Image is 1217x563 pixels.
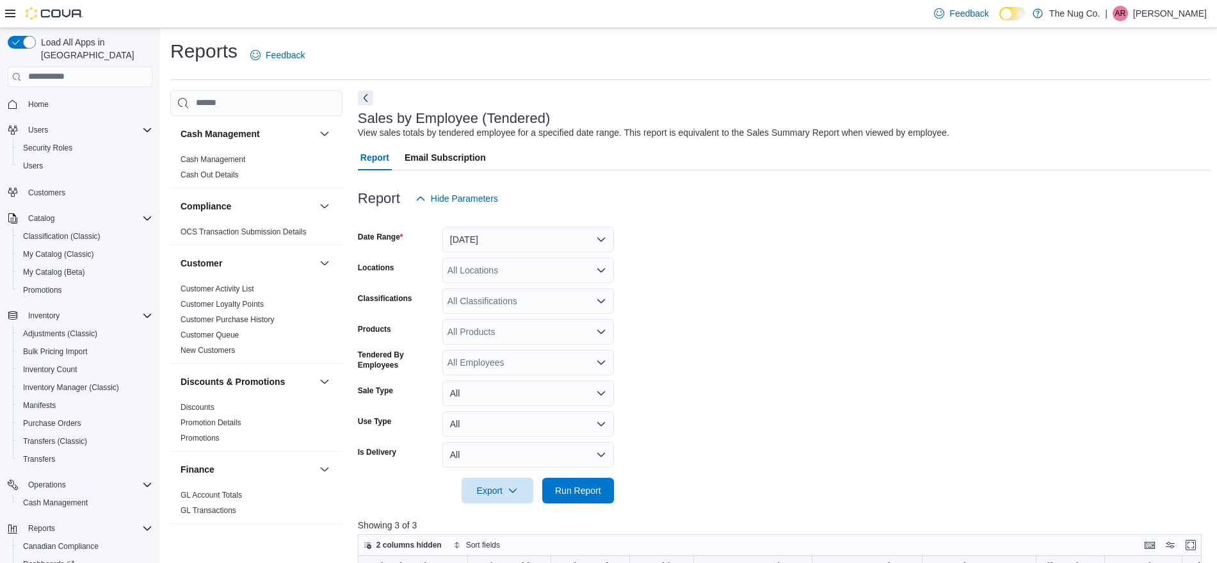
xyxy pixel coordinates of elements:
span: Customer Activity List [181,284,254,294]
span: Customer Purchase History [181,314,275,325]
span: Cash Out Details [181,170,239,180]
span: Promotions [23,285,62,295]
span: Purchase Orders [18,416,152,431]
button: Inventory Manager (Classic) [13,379,157,396]
button: Operations [3,476,157,494]
a: My Catalog (Classic) [18,247,99,262]
div: Discounts & Promotions [170,400,343,451]
span: Security Roles [23,143,72,153]
a: Promotion Details [181,418,241,427]
button: Cash Management [181,127,314,140]
a: Adjustments (Classic) [18,326,102,341]
span: Inventory Count [18,362,152,377]
span: Home [28,99,49,110]
p: | [1105,6,1108,21]
a: Customer Queue [181,330,239,339]
h3: Compliance [181,200,231,213]
span: Dark Mode [999,20,1000,21]
span: Promotions [181,433,220,443]
span: Cash Management [23,498,88,508]
div: View sales totals by tendered employee for a specified date range. This report is equivalent to t... [358,126,949,140]
a: Customer Purchase History [181,315,275,324]
span: Feedback [266,49,305,61]
span: My Catalog (Classic) [18,247,152,262]
img: Cova [26,7,83,20]
p: The Nug Co. [1049,6,1100,21]
button: Customer [317,256,332,271]
button: Customer [181,257,314,270]
span: Users [28,125,48,135]
span: Reports [28,523,55,534]
span: Load All Apps in [GEOGRAPHIC_DATA] [36,36,152,61]
button: Transfers (Classic) [13,432,157,450]
span: Reports [23,521,152,536]
button: My Catalog (Classic) [13,245,157,263]
div: Compliance [170,224,343,245]
button: Hide Parameters [410,186,503,211]
span: Report [360,145,389,170]
button: Open list of options [596,296,606,306]
a: Promotions [181,434,220,443]
span: Promotions [18,282,152,298]
button: 2 columns hidden [359,537,447,553]
button: Customers [3,183,157,201]
span: Export [469,478,526,503]
span: Adjustments (Classic) [18,326,152,341]
a: Cash Management [181,155,245,164]
span: Email Subscription [405,145,486,170]
span: Transfers (Classic) [18,434,152,449]
h3: Discounts & Promotions [181,375,285,388]
button: Inventory [23,308,65,323]
button: Bulk Pricing Import [13,343,157,361]
h3: Report [358,191,400,206]
span: Run Report [555,484,601,497]
span: OCS Transaction Submission Details [181,227,307,237]
h3: Customer [181,257,222,270]
span: Feedback [949,7,988,20]
a: New Customers [181,346,235,355]
button: Enter fullscreen [1183,537,1198,553]
button: Manifests [13,396,157,414]
p: Showing 3 of 3 [358,519,1211,532]
button: Export [462,478,533,503]
span: Classification (Classic) [18,229,152,244]
span: Catalog [23,211,152,226]
a: Canadian Compliance [18,539,104,554]
a: Inventory Count [18,362,83,377]
a: Cash Management [18,495,93,510]
button: Promotions [13,281,157,299]
a: Security Roles [18,140,77,156]
span: Transfers [23,454,55,464]
span: Customer Loyalty Points [181,299,264,309]
button: Inventory [181,535,314,548]
a: OCS Transaction Submission Details [181,227,307,236]
a: Promotions [18,282,67,298]
span: Adjustments (Classic) [23,329,97,339]
button: Finance [181,463,314,476]
div: Finance [170,487,343,523]
label: Date Range [358,232,403,242]
span: Cash Management [18,495,152,510]
span: GL Transactions [181,505,236,516]
span: Inventory [28,311,60,321]
span: My Catalog (Classic) [23,249,94,259]
span: Operations [23,477,152,493]
span: Inventory Manager (Classic) [18,380,152,395]
button: My Catalog (Beta) [13,263,157,281]
h3: Finance [181,463,214,476]
span: My Catalog (Beta) [18,265,152,280]
a: Classification (Classic) [18,229,106,244]
span: AR [1115,6,1126,21]
label: Is Delivery [358,447,396,457]
a: Purchase Orders [18,416,86,431]
button: Adjustments (Classic) [13,325,157,343]
span: Inventory Count [23,364,77,375]
span: Promotion Details [181,418,241,428]
button: Users [3,121,157,139]
label: Sale Type [358,386,393,396]
a: Customers [23,185,70,200]
button: Catalog [23,211,60,226]
a: My Catalog (Beta) [18,265,90,280]
div: Customer [170,281,343,363]
button: Canadian Compliance [13,537,157,555]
